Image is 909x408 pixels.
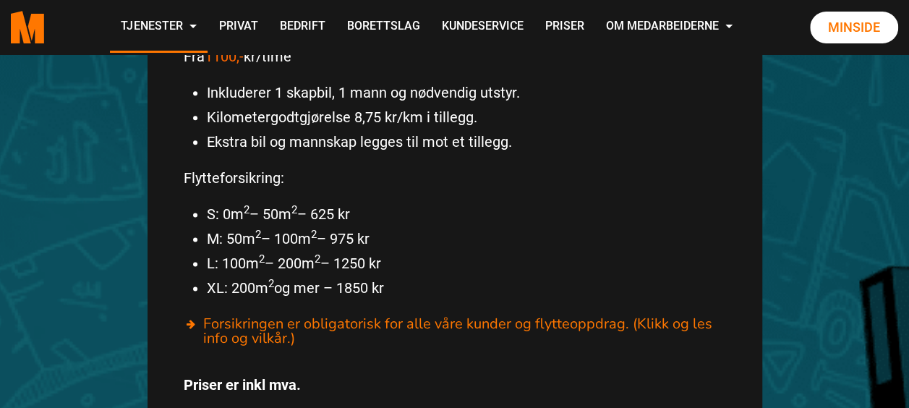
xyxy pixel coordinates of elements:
a: Borettslag [336,1,430,53]
li: M: 50m – 100m – 975 kr [207,226,726,251]
sup: 2 [315,252,320,265]
a: Priser [534,1,594,53]
sup: 2 [311,228,317,241]
li: Kilometergodtgjørelse 8,75 kr/km i tillegg. [207,105,726,129]
p: Fra kr/time [184,44,726,69]
a: Bedrift [268,1,336,53]
a: Kundeservice [430,1,534,53]
div: Forsikringen er obligatorisk for alle våre kunder og flytteoppdrag. (Klikk og les info og vilkår.) [184,312,726,351]
a: Tjenester [110,1,208,53]
li: S: 0m – 50m – 625 kr [207,202,726,226]
sup: 2 [268,277,274,290]
p: Flytteforsikring: [184,166,726,190]
sup: 2 [244,203,249,216]
strong: Priser er inkl mva. [184,376,301,394]
sup: 2 [291,203,297,216]
a: Om Medarbeiderne [594,1,743,53]
a: Minside [810,12,898,43]
sup: 2 [259,252,265,265]
span: 1100,- [205,48,244,65]
li: Inkluderer 1 skapbil, 1 mann og nødvendig utstyr. [207,80,726,105]
li: XL: 200m og mer – 1850 kr [207,276,726,300]
a: Privat [208,1,268,53]
li: L: 100m – 200m – 1250 kr [207,251,726,276]
sup: 2 [255,228,261,241]
li: Ekstra bil og mannskap legges til mot et tillegg. [207,129,726,154]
